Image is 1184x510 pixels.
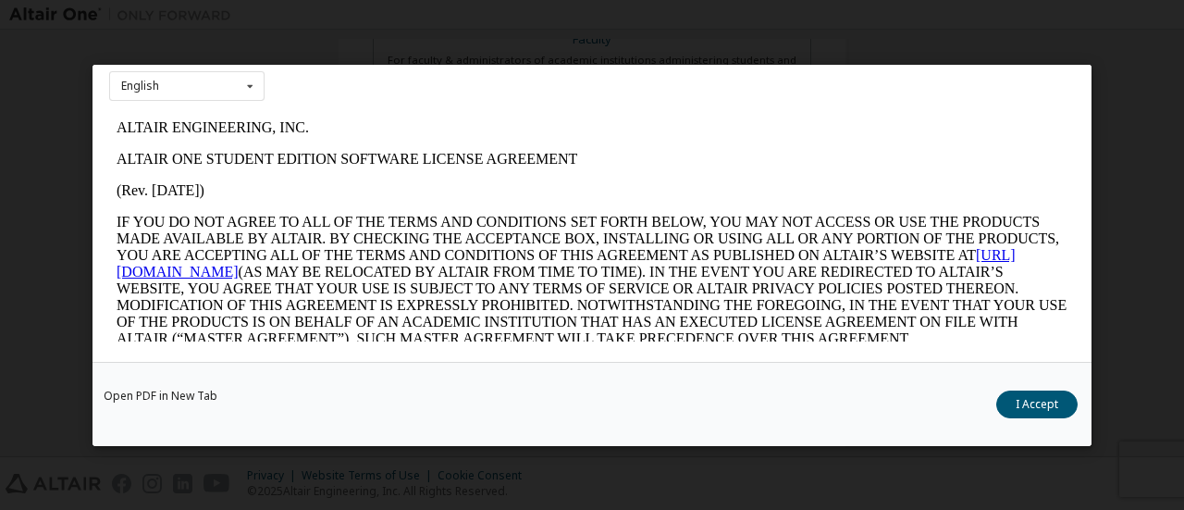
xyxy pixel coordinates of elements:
p: ALTAIR ENGINEERING, INC. [7,7,958,24]
a: Open PDF in New Tab [104,390,217,401]
p: IF YOU DO NOT AGREE TO ALL OF THE TERMS AND CONDITIONS SET FORTH BELOW, YOU MAY NOT ACCESS OR USE... [7,102,958,235]
p: (Rev. [DATE]) [7,70,958,87]
a: [URL][DOMAIN_NAME] [7,135,906,168]
button: I Accept [996,390,1078,417]
div: English [121,81,159,92]
p: ALTAIR ONE STUDENT EDITION SOFTWARE LICENSE AGREEMENT [7,39,958,56]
